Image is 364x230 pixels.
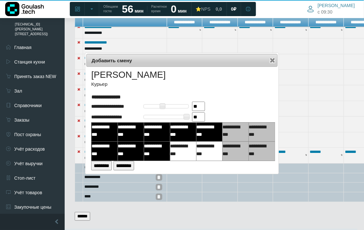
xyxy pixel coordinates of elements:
[91,57,254,64] span: Добавить смену
[318,9,333,15] span: c 09:30
[192,3,226,15] a: ⭐NPS 0,0
[201,6,211,12] span: NPS
[178,8,187,14] span: мин
[103,5,118,14] span: Обещаем гостю
[91,80,166,88] p: Курьер
[100,3,191,15] a: Обещаем гостю 56 мин Расчетное время 0 мин
[171,3,177,15] strong: 0
[318,3,355,8] span: [PERSON_NAME]
[227,3,241,15] a: 0 ₽
[135,8,144,14] span: мин
[216,6,222,12] span: 0,0
[231,6,234,12] span: 0
[5,2,44,16] img: Логотип компании Goulash.tech
[234,6,237,12] span: ₽
[122,3,134,15] strong: 56
[269,57,276,64] button: Close
[151,5,167,14] span: Расчетное время
[304,1,359,16] button: [PERSON_NAME] c 09:30
[91,69,166,80] h2: [PERSON_NAME]
[196,6,211,12] div: ⭐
